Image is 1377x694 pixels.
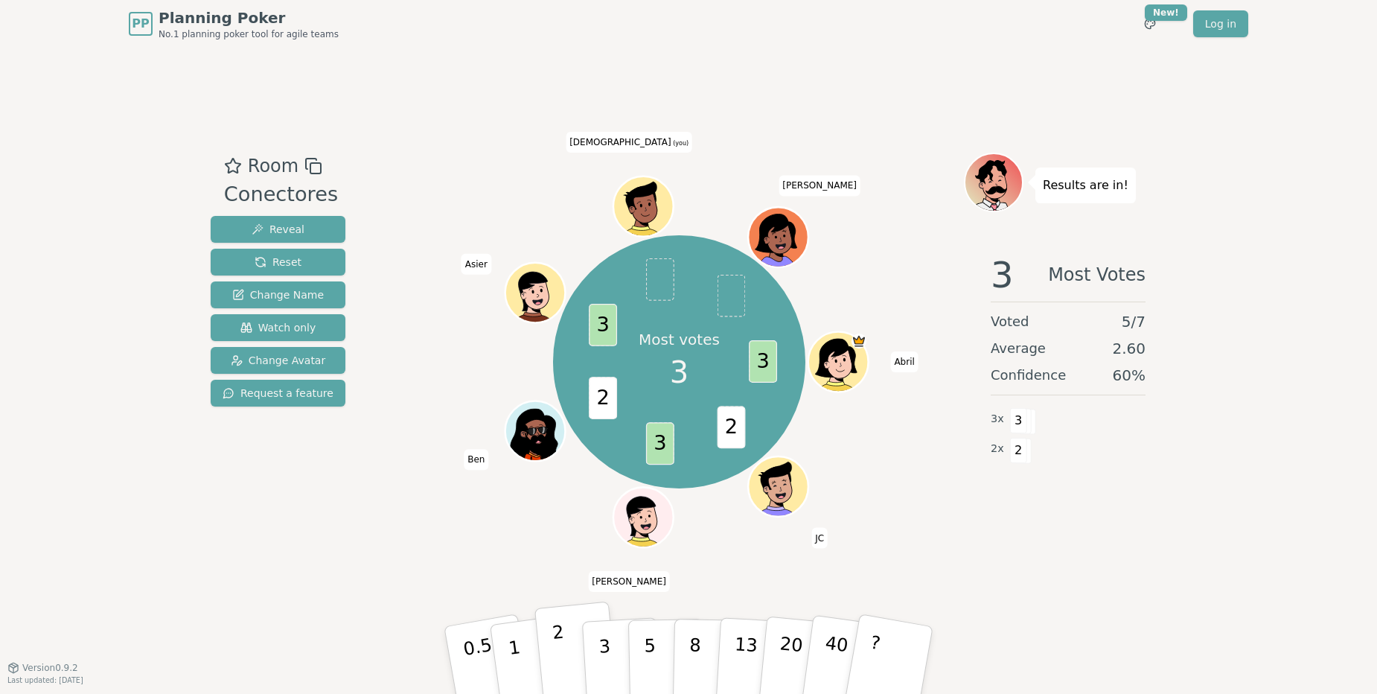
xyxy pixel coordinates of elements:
[991,338,1046,359] span: Average
[1010,438,1027,463] span: 2
[232,287,324,302] span: Change Name
[224,153,242,179] button: Add as favourite
[211,249,345,276] button: Reset
[159,7,339,28] span: Planning Poker
[852,334,866,348] span: Abril is the host
[211,380,345,407] button: Request a feature
[211,216,345,243] button: Reveal
[890,351,918,372] span: Click to change your name
[1113,365,1146,386] span: 60 %
[1137,10,1163,37] button: New!
[639,329,720,350] p: Most votes
[718,407,746,449] span: 2
[1193,10,1248,37] a: Log in
[590,304,618,346] span: 3
[7,676,83,684] span: Last updated: [DATE]
[670,350,688,395] span: 3
[255,255,301,270] span: Reset
[22,662,78,674] span: Version 0.9.2
[588,571,670,592] span: Click to change your name
[7,662,78,674] button: Version0.9.2
[991,365,1066,386] span: Confidence
[1112,338,1146,359] span: 2.60
[231,353,326,368] span: Change Avatar
[1043,175,1128,196] p: Results are in!
[671,140,689,147] span: (you)
[991,411,1004,427] span: 3 x
[464,449,488,470] span: Click to change your name
[590,378,618,420] span: 2
[1048,257,1146,293] span: Most Votes
[1145,4,1187,21] div: New!
[211,347,345,374] button: Change Avatar
[223,386,333,401] span: Request a feature
[811,528,828,549] span: Click to change your name
[616,178,672,235] button: Click to change your avatar
[750,340,778,383] span: 3
[991,311,1029,332] span: Voted
[779,175,860,196] span: Click to change your name
[248,153,298,179] span: Room
[211,281,345,308] button: Change Name
[566,132,692,153] span: Click to change your name
[224,179,338,210] div: Conectores
[646,423,674,465] span: 3
[240,320,316,335] span: Watch only
[991,441,1004,457] span: 2 x
[159,28,339,40] span: No.1 planning poker tool for agile teams
[132,15,149,33] span: PP
[211,314,345,341] button: Watch only
[991,257,1014,293] span: 3
[129,7,339,40] a: PPPlanning PokerNo.1 planning poker tool for agile teams
[1122,311,1146,332] span: 5 / 7
[1010,408,1027,433] span: 3
[252,222,304,237] span: Reveal
[461,254,491,275] span: Click to change your name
